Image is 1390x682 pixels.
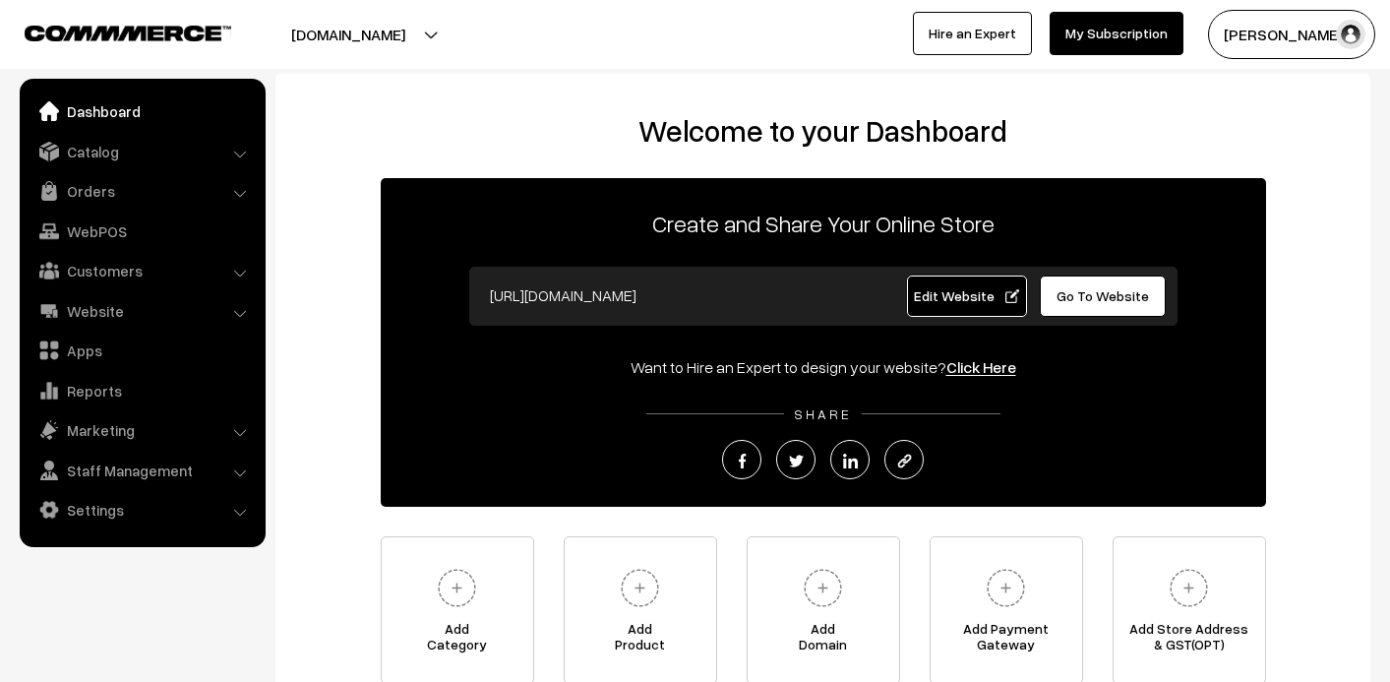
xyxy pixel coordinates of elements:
a: Hire an Expert [913,12,1032,55]
a: Click Here [946,357,1016,377]
span: Add Store Address & GST(OPT) [1114,621,1265,660]
a: Orders [25,173,259,209]
a: Edit Website [907,276,1027,317]
button: [DOMAIN_NAME] [222,10,474,59]
span: SHARE [784,405,862,422]
a: Apps [25,333,259,368]
img: plus.svg [979,561,1033,615]
a: Settings [25,492,259,527]
span: Add Domain [748,621,899,660]
div: Want to Hire an Expert to design your website? [381,355,1266,379]
a: Marketing [25,412,259,448]
a: Website [25,293,259,329]
img: plus.svg [796,561,850,615]
a: Go To Website [1040,276,1167,317]
a: Dashboard [25,93,259,129]
img: plus.svg [1162,561,1216,615]
a: Customers [25,253,259,288]
img: user [1336,20,1365,49]
a: WebPOS [25,214,259,249]
a: Catalog [25,134,259,169]
span: Go To Website [1057,287,1149,304]
img: COMMMERCE [25,26,231,40]
span: Add Category [382,621,533,660]
button: [PERSON_NAME]… [1208,10,1375,59]
img: plus.svg [430,561,484,615]
a: Staff Management [25,453,259,488]
h2: Welcome to your Dashboard [295,113,1351,149]
a: My Subscription [1050,12,1183,55]
img: plus.svg [613,561,667,615]
a: Reports [25,373,259,408]
a: COMMMERCE [25,20,197,43]
span: Add Payment Gateway [931,621,1082,660]
span: Edit Website [914,287,1019,304]
p: Create and Share Your Online Store [381,206,1266,241]
span: Add Product [565,621,716,660]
